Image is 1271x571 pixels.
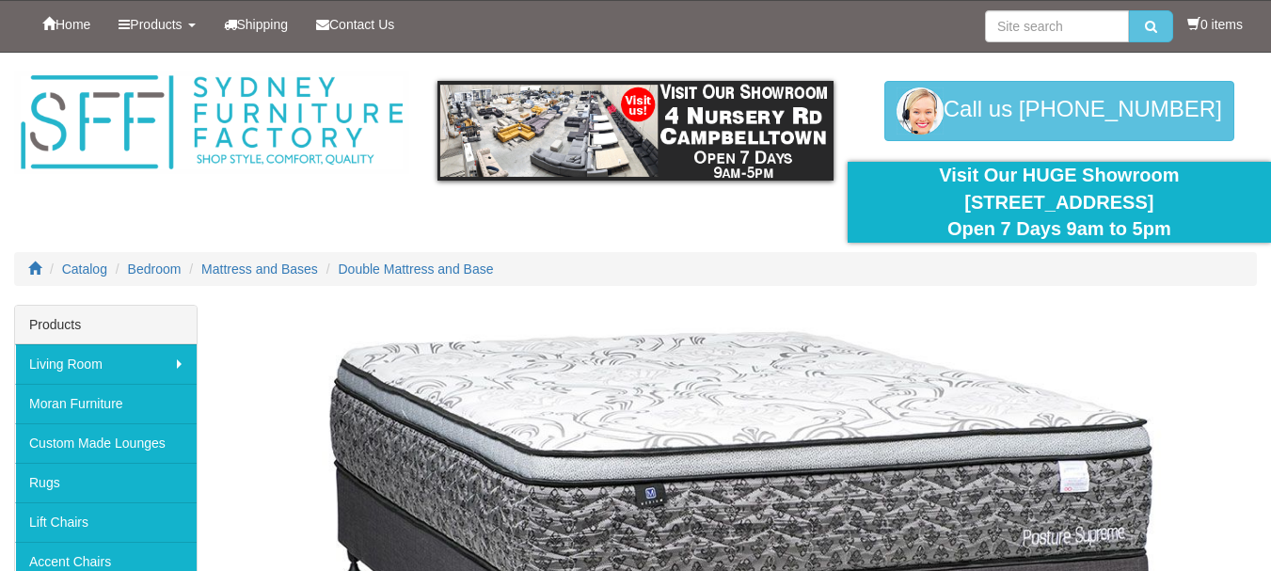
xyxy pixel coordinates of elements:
[329,17,394,32] span: Contact Us
[201,262,318,277] a: Mattress and Bases
[237,17,289,32] span: Shipping
[862,162,1257,243] div: Visit Our HUGE Showroom [STREET_ADDRESS] Open 7 Days 9am to 5pm
[15,502,197,542] a: Lift Chairs
[15,306,197,344] div: Products
[130,17,182,32] span: Products
[985,10,1129,42] input: Site search
[437,81,833,181] img: showroom.gif
[15,423,197,463] a: Custom Made Lounges
[15,463,197,502] a: Rugs
[62,262,107,277] a: Catalog
[128,262,182,277] a: Bedroom
[15,344,197,384] a: Living Room
[339,262,494,277] a: Double Mattress and Base
[28,1,104,48] a: Home
[302,1,408,48] a: Contact Us
[1187,15,1243,34] li: 0 items
[15,384,197,423] a: Moran Furniture
[56,17,90,32] span: Home
[104,1,209,48] a: Products
[14,71,409,174] img: Sydney Furniture Factory
[210,1,303,48] a: Shipping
